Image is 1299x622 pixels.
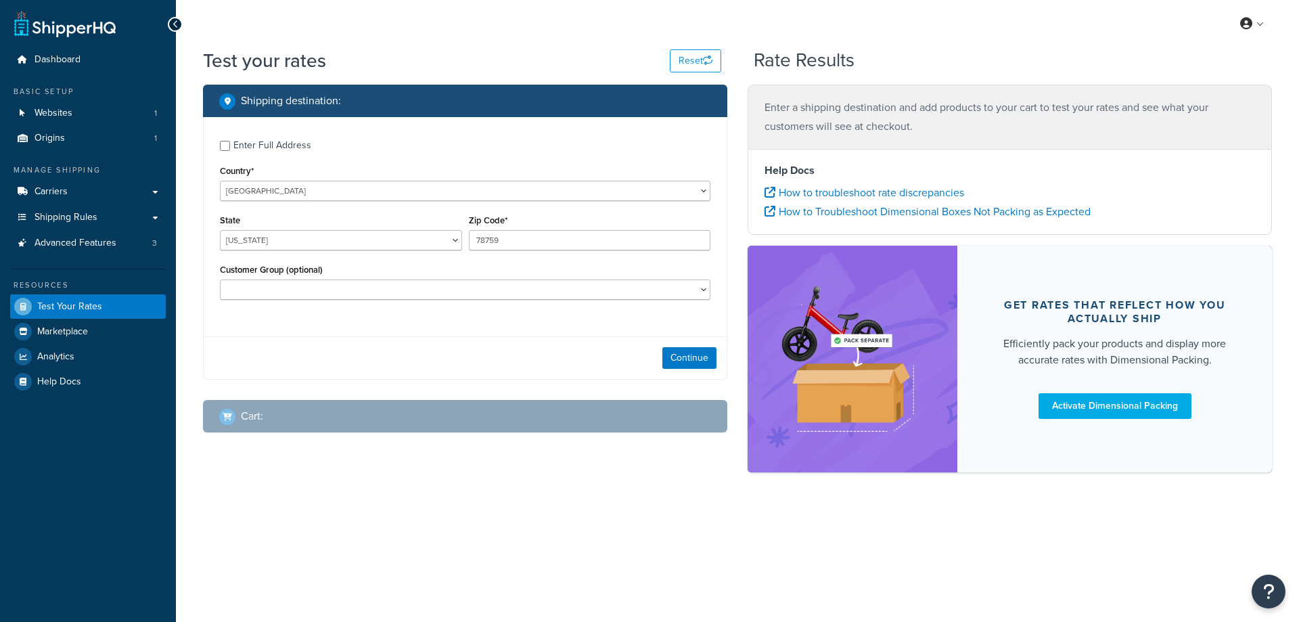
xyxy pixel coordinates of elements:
span: Advanced Features [35,238,116,249]
button: Open Resource Center [1252,575,1285,608]
span: Help Docs [37,376,81,388]
img: feature-image-dim-d40ad3071a2b3c8e08177464837368e35600d3c5e73b18a22c1e4bb210dc32ac.png [768,266,937,451]
input: Enter Full Address [220,141,230,151]
label: Country* [220,166,254,176]
a: How to Troubleshoot Dimensional Boxes Not Packing as Expected [765,204,1091,219]
a: Origins1 [10,126,166,151]
li: Origins [10,126,166,151]
div: Basic Setup [10,86,166,97]
h1: Test your rates [203,47,326,74]
span: Websites [35,108,72,119]
div: Manage Shipping [10,164,166,176]
span: 3 [152,238,157,249]
div: Enter Full Address [233,136,311,155]
a: Websites1 [10,101,166,126]
a: Help Docs [10,370,166,394]
a: Shipping Rules [10,205,166,230]
span: Carriers [35,186,68,198]
div: Efficiently pack your products and display more accurate rates with Dimensional Packing. [990,336,1239,368]
a: Dashboard [10,47,166,72]
a: Test Your Rates [10,294,166,319]
li: Advanced Features [10,231,166,256]
button: Continue [662,347,716,369]
label: State [220,215,240,225]
h2: Cart : [241,410,263,422]
a: Carriers [10,179,166,204]
label: Customer Group (optional) [220,265,323,275]
h4: Help Docs [765,162,1255,179]
a: Marketplace [10,319,166,344]
div: Resources [10,280,166,291]
span: Test Your Rates [37,301,102,313]
span: 1 [154,133,157,144]
p: Enter a shipping destination and add products to your cart to test your rates and see what your c... [765,98,1255,136]
span: Shipping Rules [35,212,97,223]
h2: Shipping destination : [241,95,341,107]
button: Reset [670,49,721,72]
div: Get rates that reflect how you actually ship [990,298,1239,326]
h2: Rate Results [754,50,854,71]
label: Zip Code* [469,215,507,225]
span: Origins [35,133,65,144]
span: Analytics [37,351,74,363]
a: Activate Dimensional Packing [1039,393,1191,419]
a: How to troubleshoot rate discrepancies [765,185,964,200]
li: Websites [10,101,166,126]
a: Advanced Features3 [10,231,166,256]
a: Analytics [10,345,166,369]
span: Marketplace [37,326,88,338]
span: Dashboard [35,54,81,66]
span: 1 [154,108,157,119]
